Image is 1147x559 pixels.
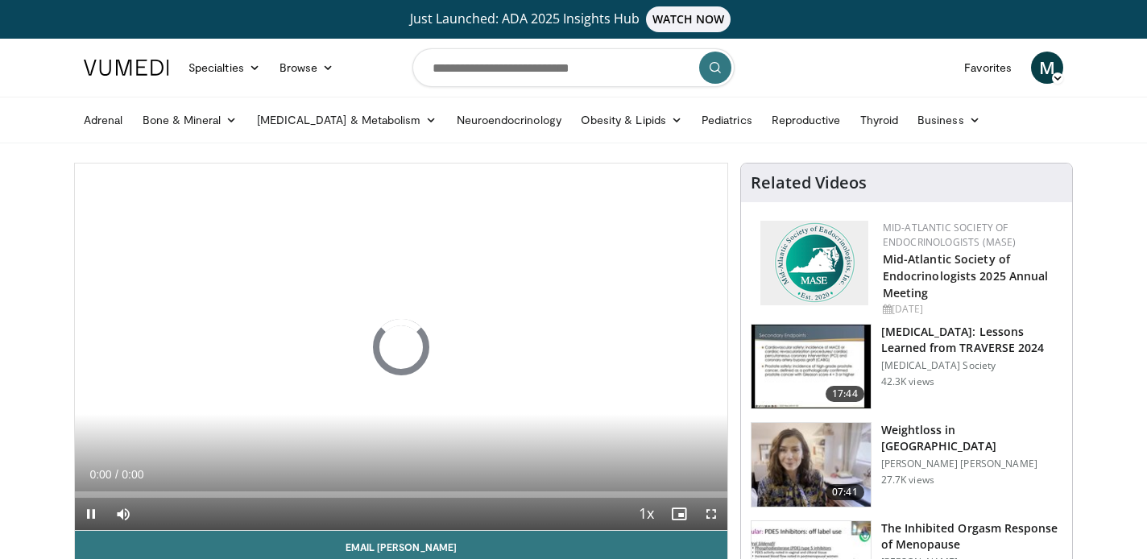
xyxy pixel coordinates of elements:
[826,484,864,500] span: 07:41
[115,468,118,481] span: /
[751,173,867,193] h4: Related Videos
[760,221,868,305] img: f382488c-070d-4809-84b7-f09b370f5972.png.150x105_q85_autocrop_double_scale_upscale_version-0.2.png
[954,52,1021,84] a: Favorites
[881,324,1062,356] h3: [MEDICAL_DATA]: Lessons Learned from TRAVERSE 2024
[881,458,1062,470] p: [PERSON_NAME] [PERSON_NAME]
[122,468,143,481] span: 0:00
[752,325,871,408] img: 1317c62a-2f0d-4360-bee0-b1bff80fed3c.150x105_q85_crop-smart_upscale.jpg
[663,498,695,530] button: Enable picture-in-picture mode
[247,104,447,136] a: [MEDICAL_DATA] & Metabolism
[75,498,107,530] button: Pause
[881,422,1062,454] h3: Weightloss in [GEOGRAPHIC_DATA]
[447,104,571,136] a: Neuroendocrinology
[851,104,909,136] a: Thyroid
[751,324,1062,409] a: 17:44 [MEDICAL_DATA]: Lessons Learned from TRAVERSE 2024 [MEDICAL_DATA] Society 42.3K views
[89,468,111,481] span: 0:00
[412,48,735,87] input: Search topics, interventions
[75,164,727,531] video-js: Video Player
[86,6,1061,32] a: Just Launched: ADA 2025 Insights HubWATCH NOW
[762,104,851,136] a: Reproductive
[826,386,864,402] span: 17:44
[133,104,247,136] a: Bone & Mineral
[751,422,1062,507] a: 07:41 Weightloss in [GEOGRAPHIC_DATA] [PERSON_NAME] [PERSON_NAME] 27.7K views
[74,104,133,136] a: Adrenal
[881,359,1062,372] p: [MEDICAL_DATA] Society
[883,251,1049,300] a: Mid-Atlantic Society of Endocrinologists 2025 Annual Meeting
[881,474,934,487] p: 27.7K views
[270,52,344,84] a: Browse
[1031,52,1063,84] a: M
[107,498,139,530] button: Mute
[908,104,990,136] a: Business
[881,375,934,388] p: 42.3K views
[883,221,1017,249] a: Mid-Atlantic Society of Endocrinologists (MASE)
[84,60,169,76] img: VuMedi Logo
[75,491,727,498] div: Progress Bar
[179,52,270,84] a: Specialties
[883,302,1059,317] div: [DATE]
[692,104,762,136] a: Pediatrics
[695,498,727,530] button: Fullscreen
[646,6,731,32] span: WATCH NOW
[631,498,663,530] button: Playback Rate
[881,520,1062,553] h3: The Inhibited Orgasm Response of Menopause
[571,104,692,136] a: Obesity & Lipids
[752,423,871,507] img: 9983fed1-7565-45be-8934-aef1103ce6e2.150x105_q85_crop-smart_upscale.jpg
